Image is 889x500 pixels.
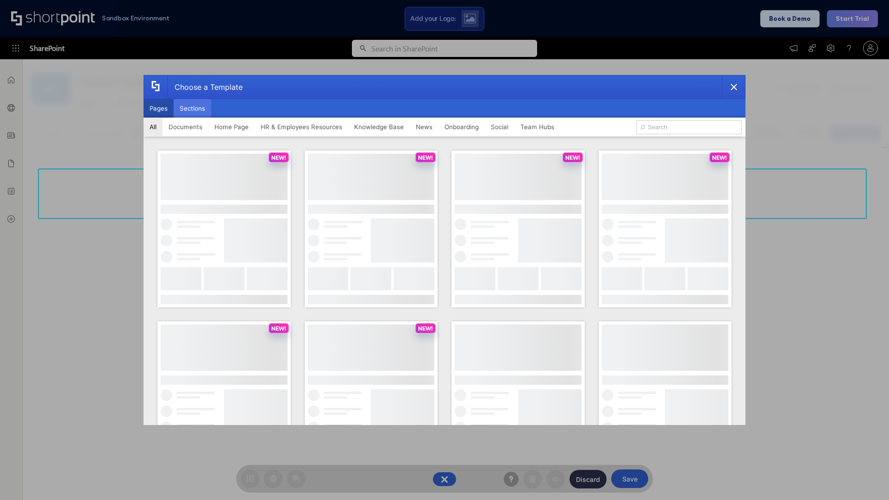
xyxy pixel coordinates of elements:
[712,154,727,161] p: NEW!
[208,118,255,136] button: Home Page
[167,75,243,99] div: Choose a Template
[163,118,208,136] button: Documents
[271,325,286,332] p: NEW!
[636,120,742,134] input: Search
[255,118,348,136] button: HR & Employees Resources
[348,118,410,136] button: Knowledge Base
[514,118,560,136] button: Team Hubs
[485,118,514,136] button: Social
[174,99,211,118] button: Sections
[271,154,286,161] p: NEW!
[418,154,433,161] p: NEW!
[144,99,174,118] button: Pages
[410,118,438,136] button: News
[144,118,163,136] button: All
[843,456,889,500] iframe: Chat Widget
[144,75,745,425] div: template selector
[438,118,485,136] button: Onboarding
[418,325,433,332] p: NEW!
[565,154,580,161] p: NEW!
